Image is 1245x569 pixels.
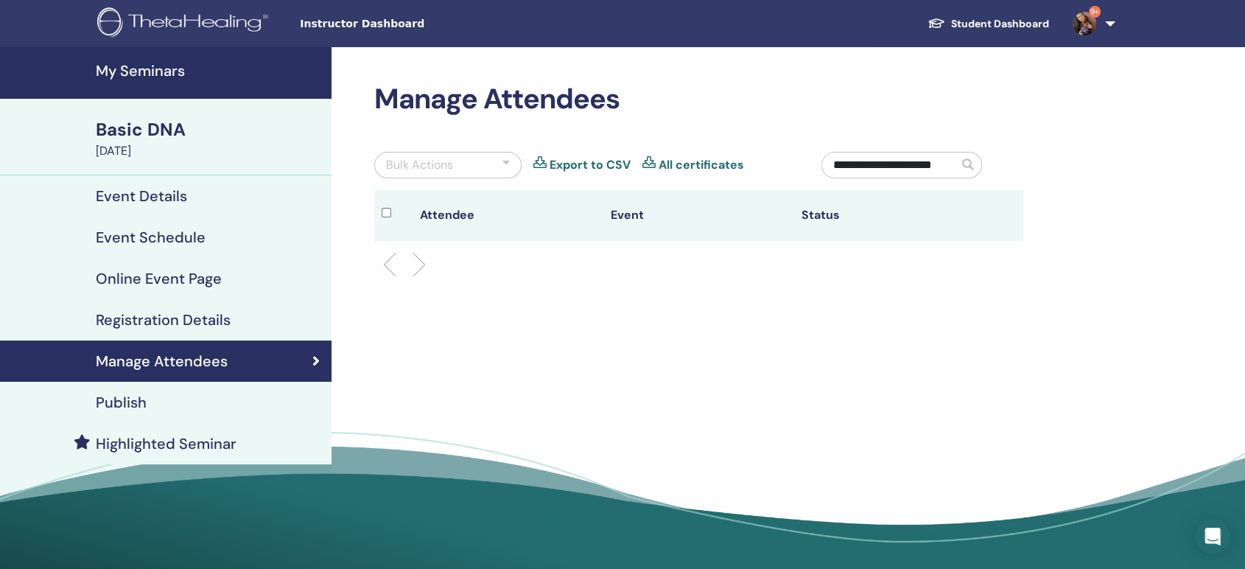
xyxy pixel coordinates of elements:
[386,156,453,174] div: Bulk Actions
[659,156,744,174] a: All certificates
[87,117,332,160] a: Basic DNA[DATE]
[96,394,147,411] h4: Publish
[96,187,187,205] h4: Event Details
[96,228,206,246] h4: Event Schedule
[96,117,323,142] div: Basic DNA
[300,16,521,32] span: Instructor Dashboard
[916,10,1061,38] a: Student Dashboard
[96,311,231,329] h4: Registration Details
[1073,12,1096,35] img: default.jpg
[96,352,228,370] h4: Manage Attendees
[927,17,945,29] img: graduation-cap-white.svg
[96,270,222,287] h4: Online Event Page
[374,83,1023,116] h2: Manage Attendees
[413,190,603,241] th: Attendee
[1195,519,1230,554] div: Open Intercom Messenger
[96,142,323,160] div: [DATE]
[97,7,273,41] img: logo.png
[1089,6,1101,18] span: 9+
[550,156,631,174] a: Export to CSV
[96,62,323,80] h4: My Seminars
[96,435,236,453] h4: Highlighted Seminar
[794,190,985,241] th: Status
[603,190,794,241] th: Event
